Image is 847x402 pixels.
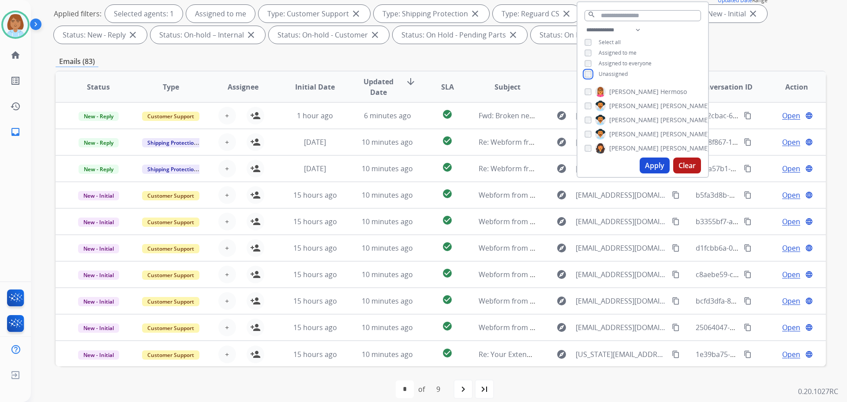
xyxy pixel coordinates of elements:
span: 10 minutes ago [362,164,413,173]
mat-icon: content_copy [744,297,752,305]
mat-icon: explore [556,216,567,227]
mat-icon: content_copy [672,297,680,305]
mat-icon: language [805,191,813,199]
div: Type: Shipping Protection [374,5,489,23]
span: [EMAIL_ADDRESS][DOMAIN_NAME] [576,322,667,333]
span: New - Reply [79,165,119,174]
span: d1fcbb6a-0006-464b-9522-6d87d3c17801 [696,243,832,253]
span: Fwd: Broken new headlight [479,111,568,120]
span: Open [782,349,800,360]
mat-icon: explore [556,296,567,306]
mat-icon: content_copy [672,350,680,358]
span: Customer Support [142,191,199,200]
span: Webform from [EMAIL_ADDRESS][DOMAIN_NAME] on [DATE] [479,296,678,306]
div: Status: On Hold - Servicers [531,26,649,44]
div: Assigned to me [186,5,255,23]
span: [PERSON_NAME] [609,87,659,96]
mat-icon: arrow_downward [405,76,416,87]
mat-icon: content_copy [672,323,680,331]
mat-icon: content_copy [744,138,752,146]
span: b5fa3d8b-bc87-4b7d-88be-e4b8c7ed6ed7 [696,190,833,200]
span: Conversation ID [696,82,753,92]
mat-icon: content_copy [672,218,680,225]
span: Webform from [EMAIL_ADDRESS][DOMAIN_NAME] on [DATE] [479,323,678,332]
span: Re: Your Extend Virtual Card [479,349,573,359]
span: New - Initial [78,244,119,253]
button: + [218,160,236,177]
mat-icon: language [805,323,813,331]
span: 1 hour ago [297,111,333,120]
span: Updated Date [359,76,399,98]
span: Webform from [EMAIL_ADDRESS][DOMAIN_NAME] on [DATE] [479,217,678,226]
span: 10 minutes ago [362,217,413,226]
span: [PERSON_NAME] [609,144,659,153]
span: Re: Webform from [EMAIL_ADDRESS][DOMAIN_NAME] on [DATE] [479,164,690,173]
span: New - Reply [79,138,119,147]
mat-icon: content_copy [744,165,752,173]
span: Subject [495,82,521,92]
span: + [225,269,229,280]
span: 25064047-1406-4f36-bde0-12baa6e6c02e [696,323,831,332]
span: Open [782,216,800,227]
span: [EMAIL_ADDRESS][DOMAIN_NAME] [576,110,667,121]
span: + [225,243,229,253]
p: Emails (83) [56,56,98,67]
span: 10 minutes ago [362,349,413,359]
span: [PERSON_NAME] [609,130,659,139]
th: Action [753,71,826,102]
span: New - Reply [79,112,119,121]
span: Webform from [EMAIL_ADDRESS][DOMAIN_NAME] on [DATE] [479,190,678,200]
div: of [418,384,425,394]
mat-icon: check_circle [442,162,453,173]
mat-icon: person_add [250,190,261,200]
span: 10 minutes ago [362,296,413,306]
span: Customer Support [142,244,199,253]
span: Initial Date [295,82,335,92]
span: Unassigned [599,70,628,78]
span: + [225,137,229,147]
span: Shipping Protection [142,165,202,174]
mat-icon: content_copy [744,271,752,278]
mat-icon: language [805,218,813,225]
div: Type: Reguard CS [493,5,581,23]
span: Open [782,269,800,280]
button: Apply [640,158,670,173]
span: Customer Support [142,323,199,333]
div: Status: On-hold – Internal [150,26,265,44]
mat-icon: navigate_next [458,384,468,394]
span: 10 minutes ago [362,190,413,200]
mat-icon: close [508,30,518,40]
span: Customer Support [142,271,199,280]
span: New - Initial [78,323,119,333]
button: + [218,239,236,257]
mat-icon: person_add [250,110,261,121]
button: Clear [673,158,701,173]
span: [EMAIL_ADDRESS][DOMAIN_NAME] [576,216,667,227]
span: + [225,216,229,227]
mat-icon: language [805,271,813,278]
span: + [225,190,229,200]
button: + [218,133,236,151]
button: + [218,346,236,363]
span: [EMAIL_ADDRESS][DOMAIN_NAME] [576,137,667,147]
span: + [225,322,229,333]
mat-icon: check_circle [442,321,453,331]
span: Select all [599,38,621,46]
button: + [218,186,236,204]
span: [EMAIL_ADDRESS][DOMAIN_NAME] [576,163,667,174]
span: Assigned to me [599,49,637,56]
mat-icon: explore [556,349,567,360]
mat-icon: home [10,50,21,60]
span: 15 hours ago [293,323,337,332]
div: Selected agents: 1 [105,5,183,23]
span: [PERSON_NAME] [609,101,659,110]
mat-icon: check_circle [442,294,453,305]
span: [EMAIL_ADDRESS][DOMAIN_NAME] [576,190,667,200]
mat-icon: check_circle [442,348,453,358]
span: Open [782,110,800,121]
span: 15 hours ago [293,190,337,200]
mat-icon: content_copy [672,271,680,278]
mat-icon: check_circle [442,109,453,120]
span: 15 hours ago [293,217,337,226]
div: 9 [429,380,447,398]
